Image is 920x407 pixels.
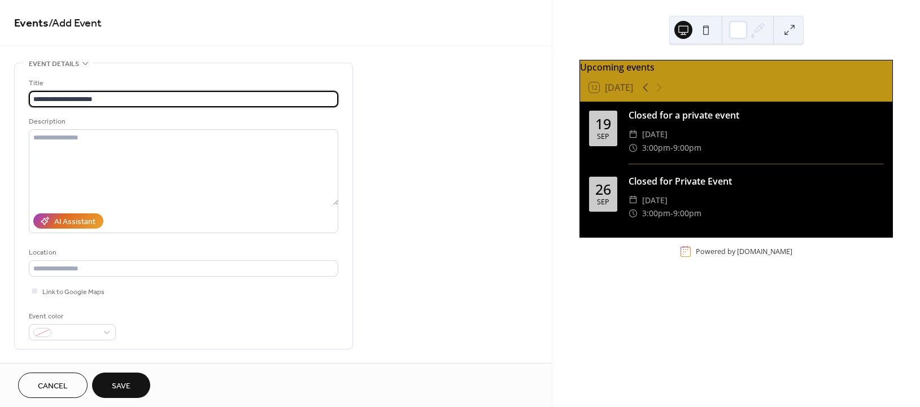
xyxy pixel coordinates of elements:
[18,373,88,398] button: Cancel
[29,247,336,259] div: Location
[54,216,95,228] div: AI Assistant
[642,207,670,220] span: 3:00pm
[629,128,638,141] div: ​
[92,373,150,398] button: Save
[112,380,130,392] span: Save
[673,207,701,220] span: 9:00pm
[629,141,638,155] div: ​
[42,286,104,298] span: Link to Google Maps
[29,77,336,89] div: Title
[642,141,670,155] span: 3:00pm
[696,247,792,256] div: Powered by
[642,194,668,207] span: [DATE]
[29,116,336,128] div: Description
[595,182,611,196] div: 26
[629,174,883,188] div: Closed for Private Event
[38,380,68,392] span: Cancel
[597,199,609,206] div: Sep
[14,12,49,34] a: Events
[629,194,638,207] div: ​
[629,108,883,122] div: Closed for a private event
[670,141,673,155] span: -
[29,310,114,322] div: Event color
[629,207,638,220] div: ​
[597,133,609,141] div: Sep
[580,60,892,74] div: Upcoming events
[642,128,668,141] span: [DATE]
[595,117,611,131] div: 19
[49,12,102,34] span: / Add Event
[33,213,103,229] button: AI Assistant
[29,58,79,70] span: Event details
[737,247,792,256] a: [DOMAIN_NAME]
[670,207,673,220] span: -
[673,141,701,155] span: 9:00pm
